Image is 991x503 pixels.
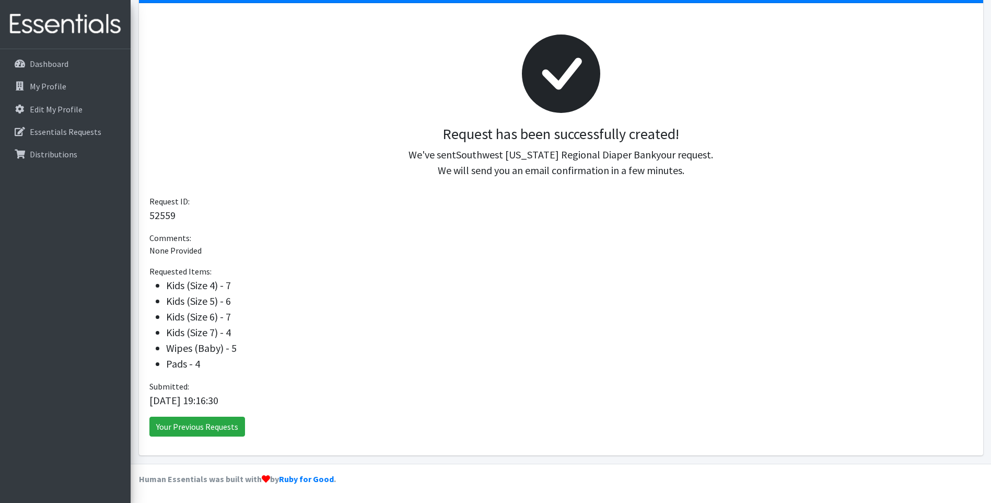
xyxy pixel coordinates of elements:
li: Pads - 4 [166,356,973,372]
p: Dashboard [30,59,68,69]
li: Kids (Size 6) - 7 [166,309,973,325]
span: Submitted: [149,381,189,392]
span: Southwest [US_STATE] Regional Diaper Bank [456,148,656,161]
li: Kids (Size 4) - 7 [166,278,973,293]
a: My Profile [4,76,126,97]
p: My Profile [30,81,66,92]
p: [DATE] 19:16:30 [149,393,973,408]
p: Essentials Requests [30,127,101,137]
p: Distributions [30,149,77,159]
a: Essentials Requests [4,121,126,142]
a: Ruby for Good [279,474,334,484]
a: Distributions [4,144,126,165]
img: HumanEssentials [4,7,126,42]
p: We've sent your request. We will send you an email confirmation in a few minutes. [158,147,964,178]
span: Requested Items: [149,266,212,277]
strong: Human Essentials was built with by . [139,474,336,484]
span: Request ID: [149,196,190,207]
a: Edit My Profile [4,99,126,120]
li: Wipes (Baby) - 5 [166,340,973,356]
a: Your Previous Requests [149,417,245,437]
span: None Provided [149,245,202,256]
li: Kids (Size 5) - 6 [166,293,973,309]
a: Dashboard [4,53,126,74]
span: Comments: [149,233,191,243]
h3: Request has been successfully created! [158,125,964,143]
p: 52559 [149,208,973,223]
p: Edit My Profile [30,104,83,115]
li: Kids (Size 7) - 4 [166,325,973,340]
